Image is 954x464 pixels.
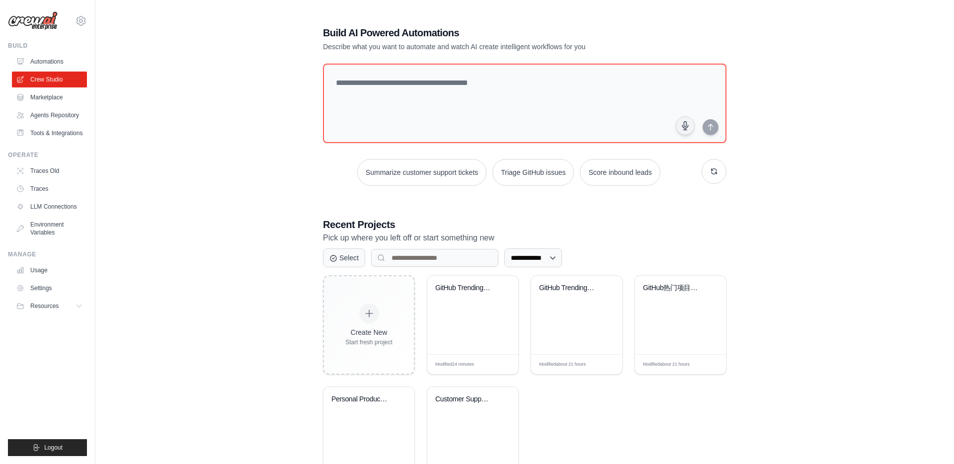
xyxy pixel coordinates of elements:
[8,439,87,456] button: Logout
[539,284,599,293] div: GitHub Trending Projects Scraper and AI Email Reporter
[643,361,690,368] span: Modified about 21 hours
[643,284,703,293] div: GitHub热门项目AI分析与邮件报告系统
[904,416,954,464] iframe: Chat Widget
[435,284,495,293] div: GitHub Trending Projects AI Analysis Report
[703,361,711,368] span: Edit
[12,72,87,87] a: Crew Studio
[8,250,87,258] div: Manage
[345,338,393,346] div: Start fresh project
[435,361,474,368] span: Modified 24 minutes
[676,116,695,135] button: Click to speak your automation idea
[357,159,486,186] button: Summarize customer support tickets
[702,159,726,184] button: Get new suggestions
[12,199,87,215] a: LLM Connections
[12,107,87,123] a: Agents Repository
[323,248,365,267] button: Select
[12,217,87,240] a: Environment Variables
[12,163,87,179] a: Traces Old
[331,395,392,404] div: Personal Productivity Manager
[904,416,954,464] div: 聊天小组件
[12,298,87,314] button: Resources
[492,159,574,186] button: Triage GitHub issues
[599,361,607,368] span: Edit
[30,302,59,310] span: Resources
[345,327,393,337] div: Create New
[323,26,657,40] h1: Build AI Powered Automations
[12,125,87,141] a: Tools & Integrations
[12,181,87,197] a: Traces
[539,361,586,368] span: Modified about 21 hours
[8,42,87,50] div: Build
[8,151,87,159] div: Operate
[12,280,87,296] a: Settings
[12,89,87,105] a: Marketplace
[12,262,87,278] a: Usage
[435,395,495,404] div: Customer Support Ticket Processing Automation
[495,361,503,368] span: Edit
[12,54,87,70] a: Automations
[323,218,726,232] h3: Recent Projects
[323,42,657,52] p: Describe what you want to automate and watch AI create intelligent workflows for you
[323,232,726,244] p: Pick up where you left off or start something new
[580,159,660,186] button: Score inbound leads
[8,11,58,30] img: Logo
[44,444,63,452] span: Logout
